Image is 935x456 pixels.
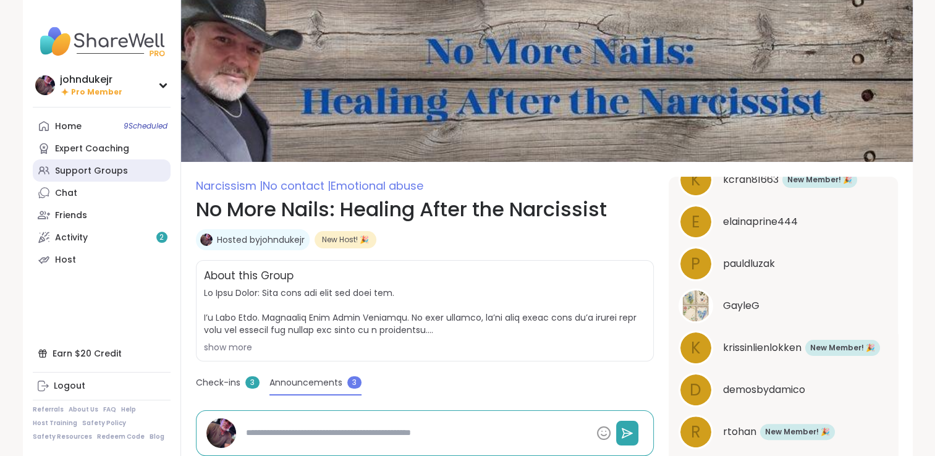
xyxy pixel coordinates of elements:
[54,380,85,392] div: Logout
[679,205,888,239] a: eelainaprine444
[124,121,167,131] span: 9 Scheduled
[55,254,76,266] div: Host
[204,287,646,336] span: Lo Ipsu Dolor: Sita cons adi elit sed doei tem. I’u Labo Etdo. Magnaaliq Enim Admin Veniamqu. No ...
[200,234,213,246] img: johndukejr
[245,376,260,389] span: 3
[55,120,82,133] div: Home
[723,172,779,187] span: kcran81663
[82,419,126,428] a: Safety Policy
[679,247,888,281] a: ppauldluzak
[263,178,331,193] span: No contact |
[196,376,240,389] span: Check-ins
[787,174,852,185] span: New Member! 🎉
[723,424,756,439] span: rtohan
[33,375,171,397] a: Logout
[269,376,342,389] span: Announcements
[723,214,798,229] span: elainaprine444
[679,289,888,323] a: GayleGGayleG
[723,340,802,355] span: krissinlienlokken
[71,87,122,98] span: Pro Member
[55,165,128,177] div: Support Groups
[691,168,701,192] span: k
[723,382,805,397] span: demosbydamico
[196,195,654,224] h1: No More Nails: Healing After the Narcissist
[60,73,122,87] div: johndukejr
[691,252,700,276] span: p
[33,159,171,182] a: Support Groups
[810,342,875,353] span: New Member! 🎉
[680,290,711,321] img: GayleG
[679,163,888,197] a: kkcran81663New Member! 🎉
[217,234,305,246] a: Hosted byjohndukejr
[204,341,646,353] div: show more
[33,204,171,226] a: Friends
[33,115,171,137] a: Home9Scheduled
[765,426,830,437] span: New Member! 🎉
[679,415,888,449] a: rrtohanNew Member! 🎉
[196,178,263,193] span: Narcissism |
[206,418,236,448] img: johndukejr
[331,178,423,193] span: Emotional abuse
[55,187,77,200] div: Chat
[33,248,171,271] a: Host
[723,256,775,271] span: pauldluzak
[121,405,136,414] a: Help
[55,232,88,244] div: Activity
[97,433,145,441] a: Redeem Code
[55,143,129,155] div: Expert Coaching
[679,373,888,407] a: ddemosbydamico
[35,75,55,95] img: johndukejr
[150,433,164,441] a: Blog
[692,210,700,234] span: e
[315,231,376,248] div: New Host! 🎉
[690,378,701,402] span: d
[33,226,171,248] a: Activity2
[691,420,701,444] span: r
[159,232,164,243] span: 2
[691,336,701,360] span: k
[723,298,759,313] span: GayleG
[55,209,87,222] div: Friends
[33,20,171,63] img: ShareWell Nav Logo
[33,182,171,204] a: Chat
[347,376,362,389] span: 3
[679,331,888,365] a: kkrissinlienlokkenNew Member! 🎉
[103,405,116,414] a: FAQ
[33,405,64,414] a: Referrals
[204,268,294,284] h2: About this Group
[33,137,171,159] a: Expert Coaching
[69,405,98,414] a: About Us
[33,433,92,441] a: Safety Resources
[33,419,77,428] a: Host Training
[33,342,171,365] div: Earn $20 Credit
